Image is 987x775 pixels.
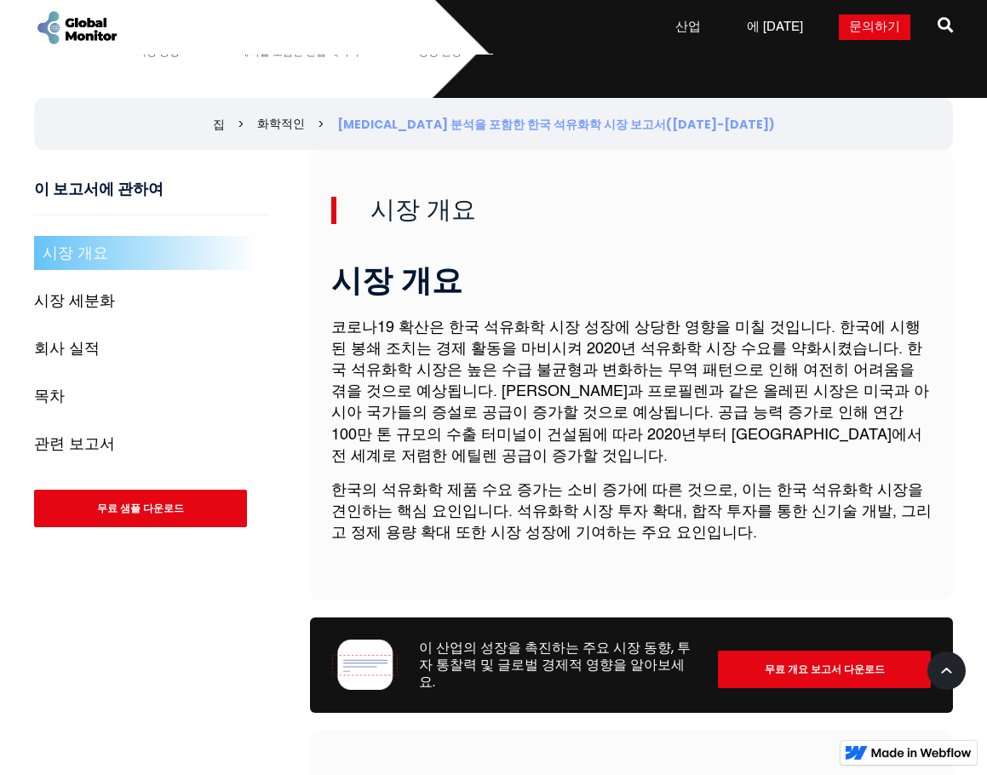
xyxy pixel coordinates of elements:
font: 에 [DATE] [747,20,803,33]
font: 시장 개요 [370,192,476,227]
a: 시장 개요 [34,236,269,270]
font: 이 보고서에 관하여 [34,178,164,199]
font: 무료 개요 보고서 다운로드 [765,662,885,676]
font: 문의하기 [849,20,900,33]
font: 무료 샘플 다운로드 [97,501,184,515]
font: 이 산업의 성장을 촉진하는 주요 시장 동향, 투자 통찰력 및 글로벌 경제적 영향을 알아보세요. [419,638,691,692]
font: 산업 [675,20,701,33]
a: 관련 보고서 [34,427,269,461]
a: 시장 세분화 [34,284,269,318]
font: > [318,116,324,133]
a: 문의하기 [839,14,910,40]
font: 시장 세분화 [34,290,115,311]
a: 집 [213,116,225,133]
a: 화학적인 [257,115,305,132]
a: 에 [DATE] [737,19,813,36]
a: 산업 [665,19,711,36]
font:  [938,17,953,32]
a:  [938,10,953,44]
font: 목차 [34,385,65,406]
font: 코로나19 확산은 한국 석유화학 시장 성장에 상당한 영향을 미칠 것입니다. 한국에 시행된 봉쇄 조치는 경제 활동을 마비시켜 2020년 석유화학 시장 수요를 약화시켰습니다. 한... [331,320,929,464]
font: 시장 개요 [43,242,108,263]
img: Webflow로 제작 [871,748,972,758]
a: 목차 [34,379,269,413]
a: 집 [34,9,119,47]
font: > [238,116,244,133]
font: 관련 보고서 [34,433,115,454]
font: 한국의 석유화학 제품 수요 증가는 소비 증가에 따른 것으로, 이는 한국 석유화학 시장을 견인하는 핵심 요인입니다. 석유화학 시장 투자 확대, 합작 투자를 통한 신기술 개발, ... [331,483,932,541]
a: 회사 실적 [34,331,269,365]
font: [MEDICAL_DATA] 분석을 포함한 한국 석유화학 시장 보고서([DATE]-[DATE]) [337,116,775,133]
font: 시장 개요 [331,267,462,298]
font: 회사 실적 [34,337,100,359]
